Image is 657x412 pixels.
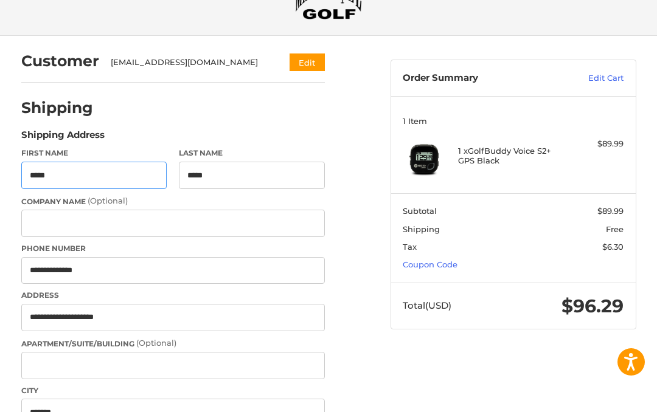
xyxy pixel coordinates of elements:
h2: Customer [21,52,99,70]
span: Subtotal [403,206,437,216]
label: Phone Number [21,243,325,254]
button: Edit [290,53,325,71]
span: Free [606,224,624,234]
span: Tax [403,242,417,252]
label: Apartment/Suite/Building [21,337,325,349]
small: (Optional) [88,196,128,205]
label: First Name [21,148,167,159]
legend: Shipping Address [21,128,105,148]
span: $96.29 [561,295,624,317]
h3: 1 Item [403,116,624,126]
label: Company Name [21,195,325,207]
span: Shipping [403,224,440,234]
div: $89.99 [568,138,624,150]
span: $89.99 [597,206,624,216]
h2: Shipping [21,98,93,117]
h3: Order Summary [403,72,553,84]
label: Address [21,290,325,301]
a: Coupon Code [403,259,457,269]
small: (Optional) [136,338,176,348]
span: Total (USD) [403,300,451,311]
label: City [21,385,325,396]
span: $6.30 [602,242,624,252]
div: [EMAIL_ADDRESS][DOMAIN_NAME] [111,57,266,69]
label: Last Name [179,148,325,159]
h4: 1 x GolfBuddy Voice S2+ GPS Black [458,146,566,166]
a: Edit Cart [553,72,624,84]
